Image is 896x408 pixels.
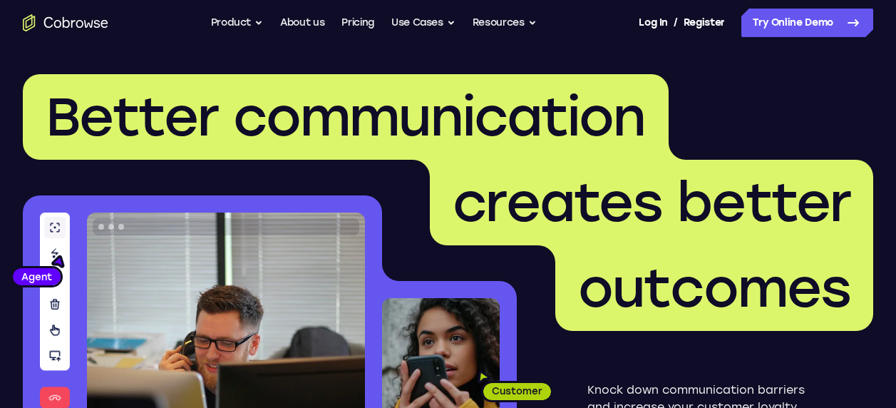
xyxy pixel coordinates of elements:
a: Try Online Demo [741,9,873,37]
a: Go to the home page [23,14,108,31]
span: creates better [453,170,850,235]
span: outcomes [578,256,850,320]
span: / [674,14,678,31]
button: Product [211,9,264,37]
span: Better communication [46,85,646,149]
button: Use Cases [391,9,455,37]
a: Log In [639,9,667,37]
button: Resources [473,9,537,37]
a: Register [684,9,725,37]
a: Pricing [341,9,374,37]
a: About us [280,9,324,37]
